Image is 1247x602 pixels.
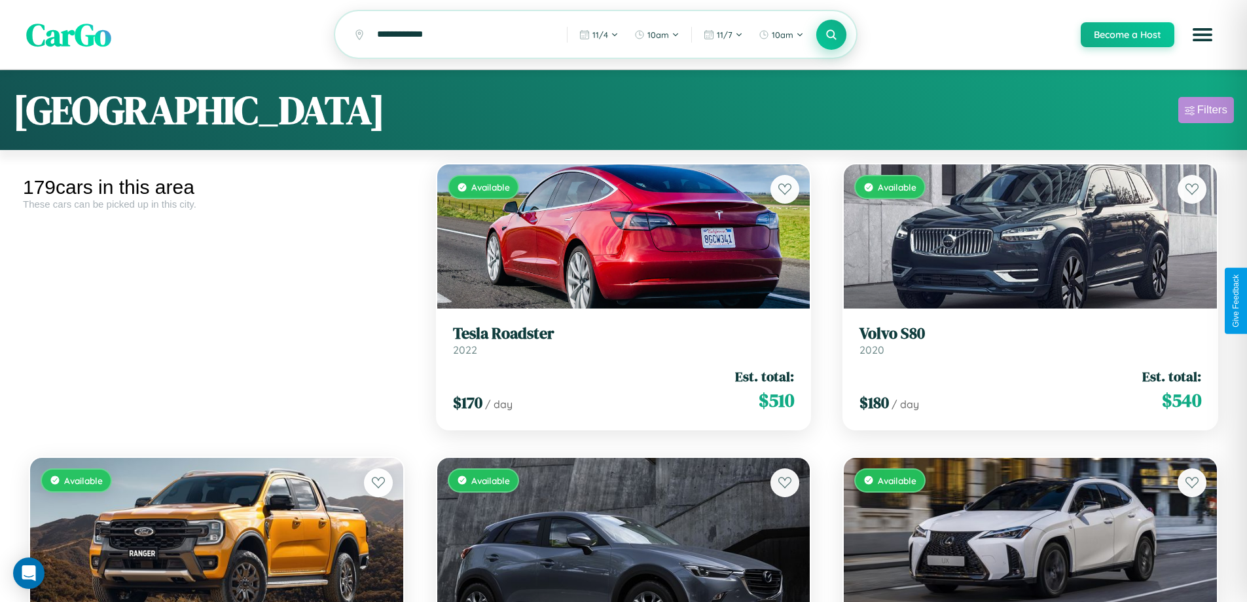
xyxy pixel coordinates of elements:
[647,29,669,40] span: 10am
[735,367,794,386] span: Est. total:
[772,29,793,40] span: 10am
[471,475,510,486] span: Available
[1231,274,1240,328] div: Give Feedback
[752,24,810,45] button: 10am
[1142,367,1201,386] span: Est. total:
[13,83,385,137] h1: [GEOGRAPHIC_DATA]
[23,198,410,210] div: These cars can be picked up in this city.
[453,324,795,356] a: Tesla Roadster2022
[471,181,510,193] span: Available
[892,398,919,411] span: / day
[859,324,1201,356] a: Volvo S802020
[878,181,916,193] span: Available
[628,24,686,45] button: 10am
[878,475,916,486] span: Available
[26,13,111,56] span: CarGo
[453,392,482,413] span: $ 170
[23,176,410,198] div: 179 cars in this area
[697,24,750,45] button: 11/7
[453,343,477,356] span: 2022
[1081,22,1174,47] button: Become a Host
[859,392,889,413] span: $ 180
[759,387,794,413] span: $ 510
[1162,387,1201,413] span: $ 540
[859,324,1201,343] h3: Volvo S80
[592,29,608,40] span: 11 / 4
[13,557,45,589] div: Open Intercom Messenger
[859,343,884,356] span: 2020
[64,475,103,486] span: Available
[485,398,513,411] span: / day
[1197,103,1227,117] div: Filters
[1184,16,1221,53] button: Open menu
[453,324,795,343] h3: Tesla Roadster
[1178,97,1234,123] button: Filters
[573,24,625,45] button: 11/4
[717,29,732,40] span: 11 / 7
